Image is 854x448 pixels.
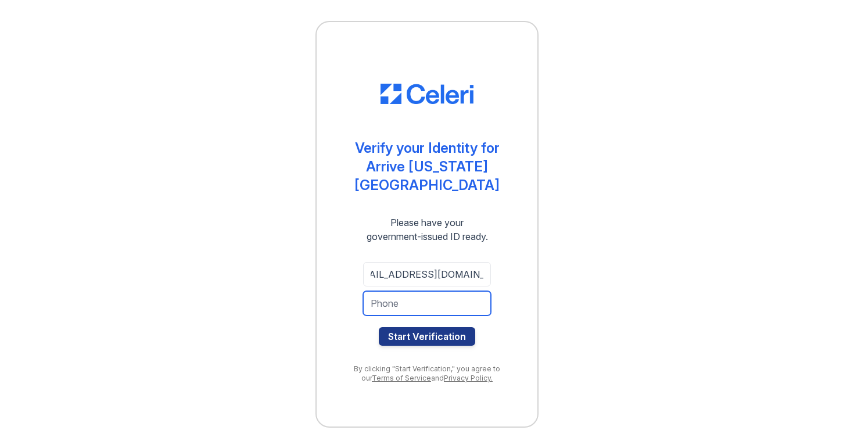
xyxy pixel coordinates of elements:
[372,374,431,382] a: Terms of Service
[363,291,491,316] input: Phone
[363,262,491,286] input: Email
[379,327,475,346] button: Start Verification
[340,364,514,383] div: By clicking "Start Verification," you agree to our and
[340,139,514,195] div: Verify your Identity for Arrive [US_STATE][GEOGRAPHIC_DATA]
[346,216,509,243] div: Please have your government-issued ID ready.
[444,374,493,382] a: Privacy Policy.
[381,84,473,105] img: CE_Logo_Blue-a8612792a0a2168367f1c8372b55b34899dd931a85d93a1a3d3e32e68fde9ad4.png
